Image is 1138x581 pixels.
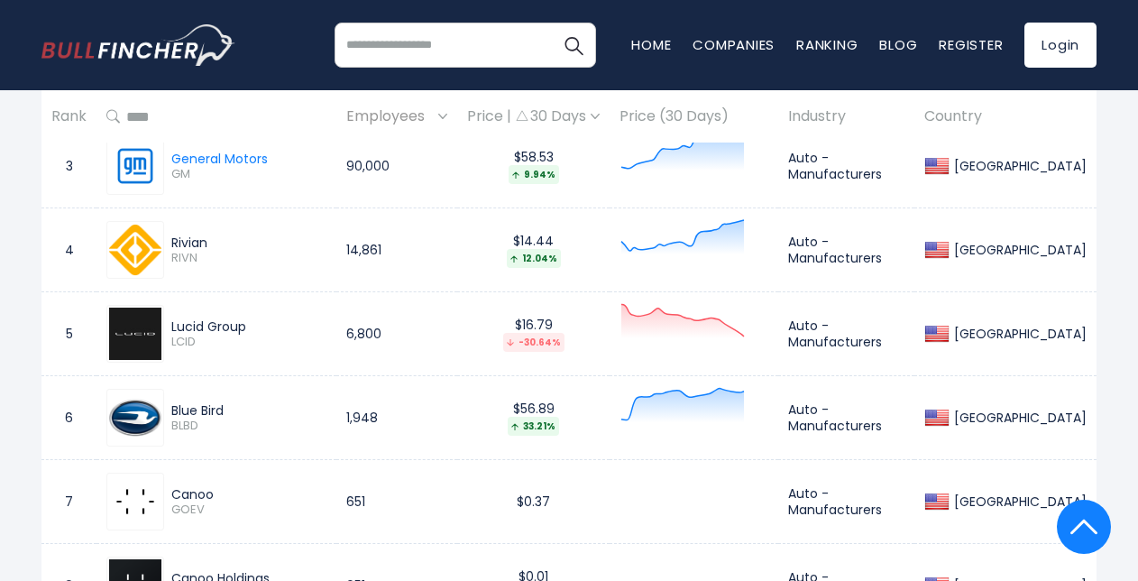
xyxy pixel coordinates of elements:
td: 14,861 [336,208,457,292]
span: BLBD [171,419,326,434]
span: GM [171,167,268,182]
td: 7 [41,460,96,544]
td: Auto - Manufacturers [778,376,914,460]
td: Auto - Manufacturers [778,124,914,208]
div: [GEOGRAPHIC_DATA] [950,493,1087,510]
div: [GEOGRAPHIC_DATA] [950,326,1087,342]
a: Go to homepage [41,24,235,66]
div: [GEOGRAPHIC_DATA] [950,158,1087,174]
div: 12.04% [507,249,561,268]
div: [GEOGRAPHIC_DATA] [950,410,1087,426]
div: Price | 30 Days [467,107,600,126]
a: Home [631,35,671,54]
td: Auto - Manufacturers [778,208,914,292]
div: Lucid Group [171,318,326,335]
div: Rivian [171,235,326,251]
img: GOEV.jpeg [109,475,161,528]
a: Companies [693,35,775,54]
td: 6,800 [336,292,457,376]
a: Blog [879,35,917,54]
div: -30.64% [503,333,564,352]
td: 1,948 [336,376,457,460]
a: General Motors GM [106,137,268,195]
span: Employees [346,103,434,131]
td: 3 [41,124,96,208]
th: Industry [778,90,914,143]
td: 6 [41,376,96,460]
td: 90,000 [336,124,457,208]
td: 651 [336,460,457,544]
div: [GEOGRAPHIC_DATA] [950,242,1087,258]
span: RIVN [171,251,326,266]
a: Ranking [796,35,858,54]
a: Register [939,35,1003,54]
span: LCID [171,335,326,350]
img: BLBD.png [109,392,161,444]
td: 5 [41,292,96,376]
img: LCID.jpeg [109,308,161,360]
img: GM.png [109,140,161,192]
div: Blue Bird [171,402,326,419]
th: Rank [41,90,96,143]
div: 33.21% [508,417,559,436]
th: Price (30 Days) [610,90,778,143]
th: Country [914,90,1097,143]
div: $16.79 [467,317,600,352]
div: $56.89 [467,401,600,436]
td: Auto - Manufacturers [778,460,914,544]
img: bullfincher logo [41,24,235,66]
img: RIVN.png [109,224,161,276]
div: $58.53 [467,149,600,184]
span: GOEV [171,503,326,518]
div: General Motors [171,151,268,167]
a: Login [1024,23,1097,68]
div: 9.94% [509,165,559,184]
td: 4 [41,208,96,292]
div: $0.37 [467,493,600,510]
button: Search [551,23,596,68]
div: $14.44 [467,233,600,268]
div: Canoo [171,486,326,503]
td: Auto - Manufacturers [778,292,914,376]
